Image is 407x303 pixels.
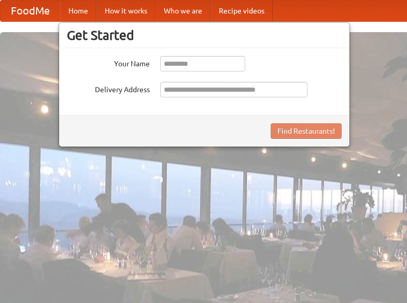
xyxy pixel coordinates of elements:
[96,1,156,21] a: How it works
[67,27,342,43] h3: Get Started
[210,1,273,21] a: Recipe videos
[271,123,342,139] button: Find Restaurants!
[156,1,210,21] a: Who we are
[67,82,150,95] label: Delivery Address
[60,1,96,21] a: Home
[67,56,150,69] label: Your Name
[1,1,60,21] a: FoodMe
